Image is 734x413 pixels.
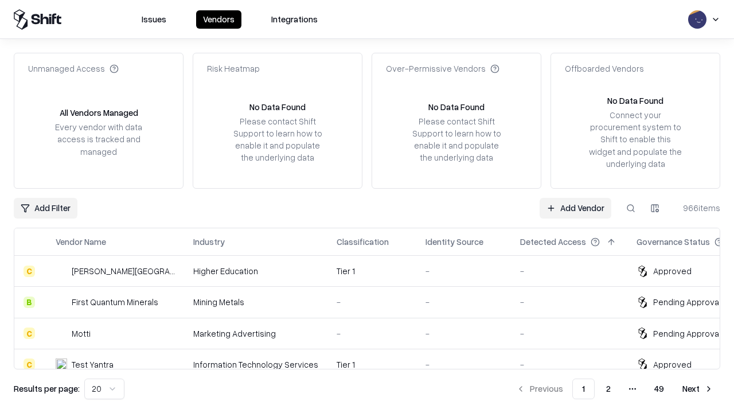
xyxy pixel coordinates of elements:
[72,328,91,340] div: Motti
[653,265,692,277] div: Approved
[24,266,35,277] div: C
[193,296,318,308] div: Mining Metals
[572,379,595,399] button: 1
[509,379,720,399] nav: pagination
[56,297,67,308] img: First Quantum Minerals
[386,63,499,75] div: Over-Permissive Vendors
[72,265,175,277] div: [PERSON_NAME][GEOGRAPHIC_DATA]
[14,198,77,219] button: Add Filter
[14,383,80,395] p: Results per page:
[425,359,502,371] div: -
[653,359,692,371] div: Approved
[520,236,586,248] div: Detected Access
[56,236,106,248] div: Vendor Name
[264,10,325,29] button: Integrations
[135,10,173,29] button: Issues
[425,296,502,308] div: -
[676,379,720,399] button: Next
[588,109,683,170] div: Connect your procurement system to Shift to enable this widget and populate the underlying data
[565,63,644,75] div: Offboarded Vendors
[24,328,35,339] div: C
[56,266,67,277] img: Reichman University
[674,202,720,214] div: 966 items
[193,328,318,340] div: Marketing Advertising
[337,265,407,277] div: Tier 1
[207,63,260,75] div: Risk Heatmap
[249,101,306,113] div: No Data Found
[653,328,721,340] div: Pending Approval
[645,379,673,399] button: 49
[60,107,138,119] div: All Vendors Managed
[193,265,318,277] div: Higher Education
[24,359,35,370] div: C
[337,236,389,248] div: Classification
[337,328,407,340] div: -
[597,379,620,399] button: 2
[520,296,618,308] div: -
[520,328,618,340] div: -
[51,121,146,157] div: Every vendor with data access is tracked and managed
[425,265,502,277] div: -
[607,95,663,107] div: No Data Found
[409,115,504,164] div: Please contact Shift Support to learn how to enable it and populate the underlying data
[28,63,119,75] div: Unmanaged Access
[520,359,618,371] div: -
[337,296,407,308] div: -
[428,101,485,113] div: No Data Found
[24,297,35,308] div: B
[425,236,483,248] div: Identity Source
[540,198,611,219] a: Add Vendor
[520,265,618,277] div: -
[653,296,721,308] div: Pending Approval
[56,328,67,339] img: Motti
[193,359,318,371] div: Information Technology Services
[637,236,710,248] div: Governance Status
[193,236,225,248] div: Industry
[230,115,325,164] div: Please contact Shift Support to learn how to enable it and populate the underlying data
[72,359,114,371] div: Test Yantra
[196,10,241,29] button: Vendors
[425,328,502,340] div: -
[72,296,158,308] div: First Quantum Minerals
[56,359,67,370] img: Test Yantra
[337,359,407,371] div: Tier 1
